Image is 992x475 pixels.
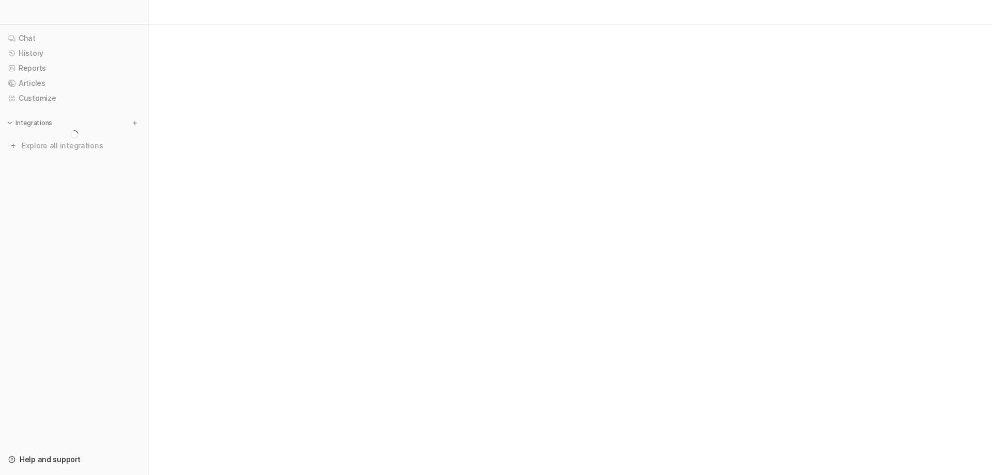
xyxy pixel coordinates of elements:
a: Chat [4,31,144,45]
a: Articles [4,76,144,90]
a: Reports [4,61,144,75]
a: Customize [4,91,144,105]
a: History [4,46,144,60]
p: Integrations [16,119,52,127]
button: Integrations [4,118,55,128]
img: menu_add.svg [131,119,138,127]
span: Explore all integrations [22,137,140,154]
a: Explore all integrations [4,139,144,153]
img: explore all integrations [8,141,19,151]
a: Help and support [4,452,144,467]
img: expand menu [6,119,13,127]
